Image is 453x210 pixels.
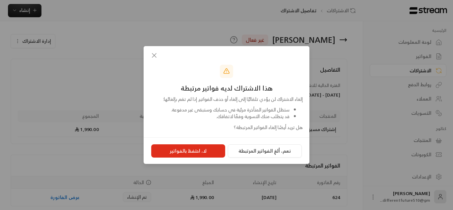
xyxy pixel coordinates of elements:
span: إلغاء الاشتراك لن يؤدي تلقائيًا إلى إلغاء أو حذف الفواتير. إذا لم تقم بإلغائها: [163,95,303,103]
div: هذا الاشتراك لديه فواتير مرتبطة [150,83,303,93]
li: قد يتطلب منك التسوية وفقًا لاتفاقك. [159,113,290,120]
button: نعم، ألغِ الفواتير المرتبطة [228,144,302,158]
span: هل تريد أيضًا إلغاء الفواتير المرتبطة؟ [234,123,303,131]
button: لا، احتفظ بالفواتير [151,144,225,158]
li: ستظل الفواتير المتأخرة مرئية في حسابك وستبقى غير مدفوعة. [159,106,290,113]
